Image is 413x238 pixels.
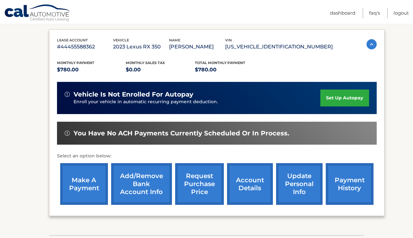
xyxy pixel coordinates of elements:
span: Monthly sales Tax [126,61,165,65]
span: vehicle [113,38,129,42]
p: Enroll your vehicle in automatic recurring payment deduction. [74,98,321,105]
a: Dashboard [330,8,355,18]
span: Monthly Payment [57,61,94,65]
a: make a payment [60,163,108,205]
span: You have no ACH payments currently scheduled or in process. [74,129,289,137]
p: $0.00 [126,65,195,74]
span: lease account [57,38,88,42]
a: FAQ's [369,8,380,18]
p: 2023 Lexus RX 350 [113,42,169,51]
span: vehicle is not enrolled for autopay [74,90,193,98]
a: Add/Remove bank account info [111,163,172,205]
p: Select an option below: [57,152,377,160]
p: $780.00 [195,65,264,74]
a: request purchase price [175,163,224,205]
img: alert-white.svg [65,131,70,136]
span: Total Monthly Payment [195,61,245,65]
p: [PERSON_NAME] [169,42,225,51]
a: payment history [326,163,374,205]
p: [US_VEHICLE_IDENTIFICATION_NUMBER] [225,42,333,51]
span: vin [225,38,232,42]
a: update personal info [276,163,323,205]
img: alert-white.svg [65,92,70,97]
img: accordion-active.svg [367,39,377,49]
span: name [169,38,180,42]
p: #44455588362 [57,42,113,51]
p: $780.00 [57,65,126,74]
a: Logout [394,8,409,18]
a: Cal Automotive [4,4,71,23]
a: set up autopay [320,90,369,106]
a: account details [227,163,273,205]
